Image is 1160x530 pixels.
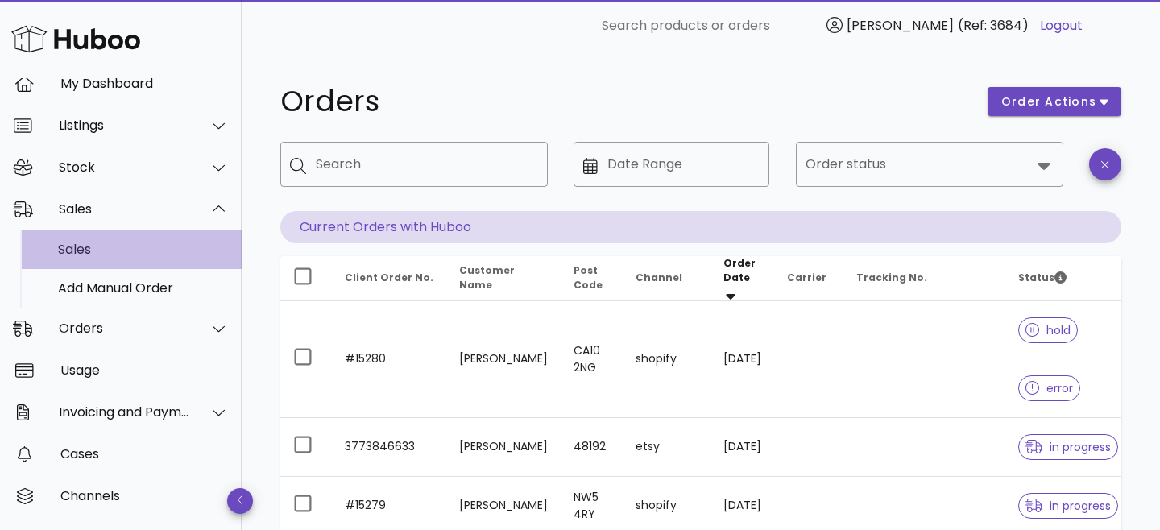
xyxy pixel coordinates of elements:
[58,280,229,296] div: Add Manual Order
[59,321,190,336] div: Orders
[623,256,710,301] th: Channel
[958,16,1029,35] span: (Ref: 3684)
[1000,93,1097,110] span: order actions
[60,446,229,462] div: Cases
[710,301,774,418] td: [DATE]
[60,488,229,503] div: Channels
[446,301,561,418] td: [PERSON_NAME]
[332,256,446,301] th: Client Order No.
[332,301,446,418] td: #15280
[59,201,190,217] div: Sales
[856,271,927,284] span: Tracking No.
[1025,441,1111,453] span: in progress
[787,271,826,284] span: Carrier
[623,301,710,418] td: shopify
[574,263,603,292] span: Post Code
[1025,383,1073,394] span: error
[774,256,843,301] th: Carrier
[280,87,968,116] h1: Orders
[345,271,433,284] span: Client Order No.
[1025,325,1071,336] span: hold
[796,142,1063,187] div: Order status
[710,256,774,301] th: Order Date: Sorted descending. Activate to remove sorting.
[623,418,710,477] td: etsy
[58,242,229,257] div: Sales
[847,16,954,35] span: [PERSON_NAME]
[60,362,229,378] div: Usage
[11,22,140,56] img: Huboo Logo
[1005,256,1131,301] th: Status
[280,211,1121,243] p: Current Orders with Huboo
[59,404,190,420] div: Invoicing and Payments
[446,418,561,477] td: [PERSON_NAME]
[710,418,774,477] td: [DATE]
[561,256,623,301] th: Post Code
[988,87,1121,116] button: order actions
[636,271,682,284] span: Channel
[1018,271,1067,284] span: Status
[332,418,446,477] td: 3773846633
[59,159,190,175] div: Stock
[446,256,561,301] th: Customer Name
[1040,16,1083,35] a: Logout
[60,76,229,91] div: My Dashboard
[1025,500,1111,511] span: in progress
[561,301,623,418] td: CA10 2NG
[723,256,756,284] span: Order Date
[843,256,1005,301] th: Tracking No.
[561,418,623,477] td: 48192
[459,263,515,292] span: Customer Name
[59,118,190,133] div: Listings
